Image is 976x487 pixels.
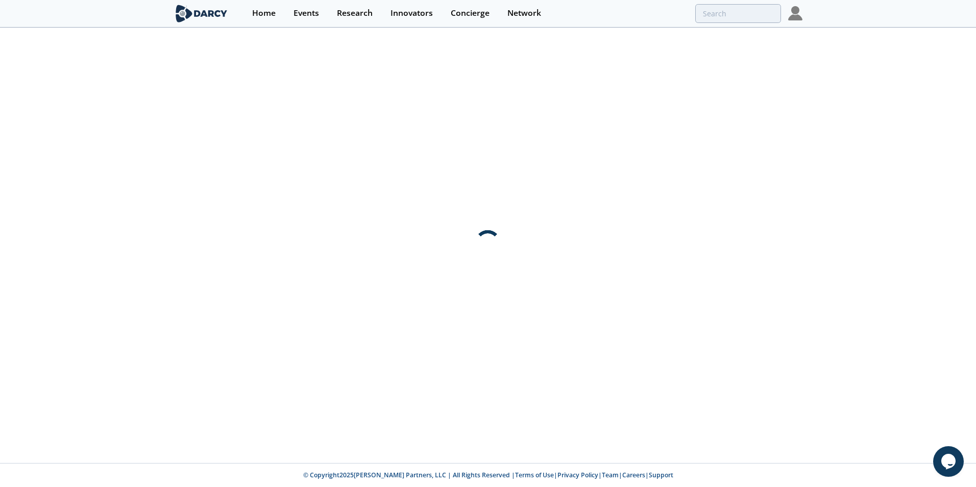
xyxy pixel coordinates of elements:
[602,471,619,479] a: Team
[695,4,781,23] input: Advanced Search
[391,9,433,17] div: Innovators
[515,471,554,479] a: Terms of Use
[649,471,673,479] a: Support
[294,9,319,17] div: Events
[174,5,229,22] img: logo-wide.svg
[110,471,866,480] p: © Copyright 2025 [PERSON_NAME] Partners, LLC | All Rights Reserved | | | | |
[252,9,276,17] div: Home
[507,9,541,17] div: Network
[337,9,373,17] div: Research
[557,471,598,479] a: Privacy Policy
[933,446,966,477] iframe: chat widget
[788,6,802,20] img: Profile
[622,471,645,479] a: Careers
[451,9,490,17] div: Concierge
